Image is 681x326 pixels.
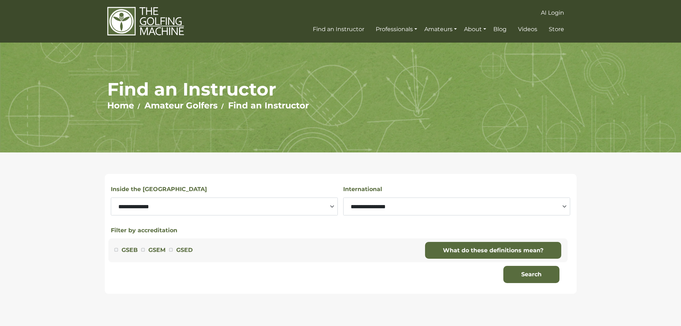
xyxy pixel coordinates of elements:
[425,242,561,259] a: What do these definitions mean?
[493,26,507,33] span: Blog
[343,185,382,194] label: International
[107,6,184,36] img: The Golfing Machine
[374,23,419,36] a: Professionals
[122,245,138,255] label: GSEB
[228,100,309,111] a: Find an Instructor
[313,26,364,33] span: Find an Instructor
[492,23,508,36] a: Blog
[176,245,193,255] label: GSED
[343,198,570,215] select: Select a country
[539,6,566,19] a: AI Login
[111,198,338,215] select: Select a state
[541,9,564,16] span: AI Login
[423,23,459,36] a: Amateurs
[462,23,488,36] a: About
[107,100,134,111] a: Home
[549,26,564,33] span: Store
[111,226,177,235] button: Filter by accreditation
[111,185,207,194] label: Inside the [GEOGRAPHIC_DATA]
[518,26,537,33] span: Videos
[107,78,574,100] h1: Find an Instructor
[503,266,559,283] button: Search
[148,245,166,255] label: GSEM
[144,100,218,111] a: Amateur Golfers
[311,23,366,36] a: Find an Instructor
[516,23,539,36] a: Videos
[547,23,566,36] a: Store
